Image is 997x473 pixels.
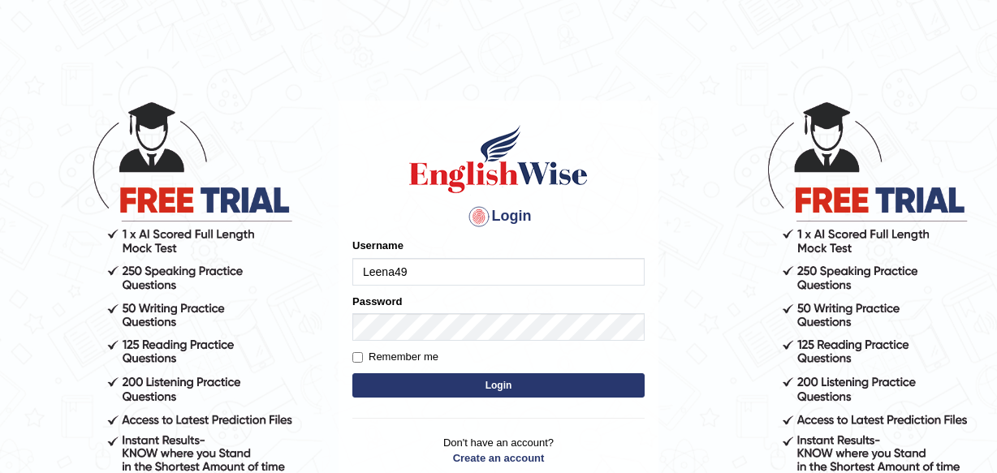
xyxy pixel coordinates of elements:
[406,123,591,196] img: Logo of English Wise sign in for intelligent practice with AI
[352,450,645,466] a: Create an account
[352,373,645,398] button: Login
[352,352,363,363] input: Remember me
[352,294,402,309] label: Password
[352,238,404,253] label: Username
[352,349,438,365] label: Remember me
[352,204,645,230] h4: Login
